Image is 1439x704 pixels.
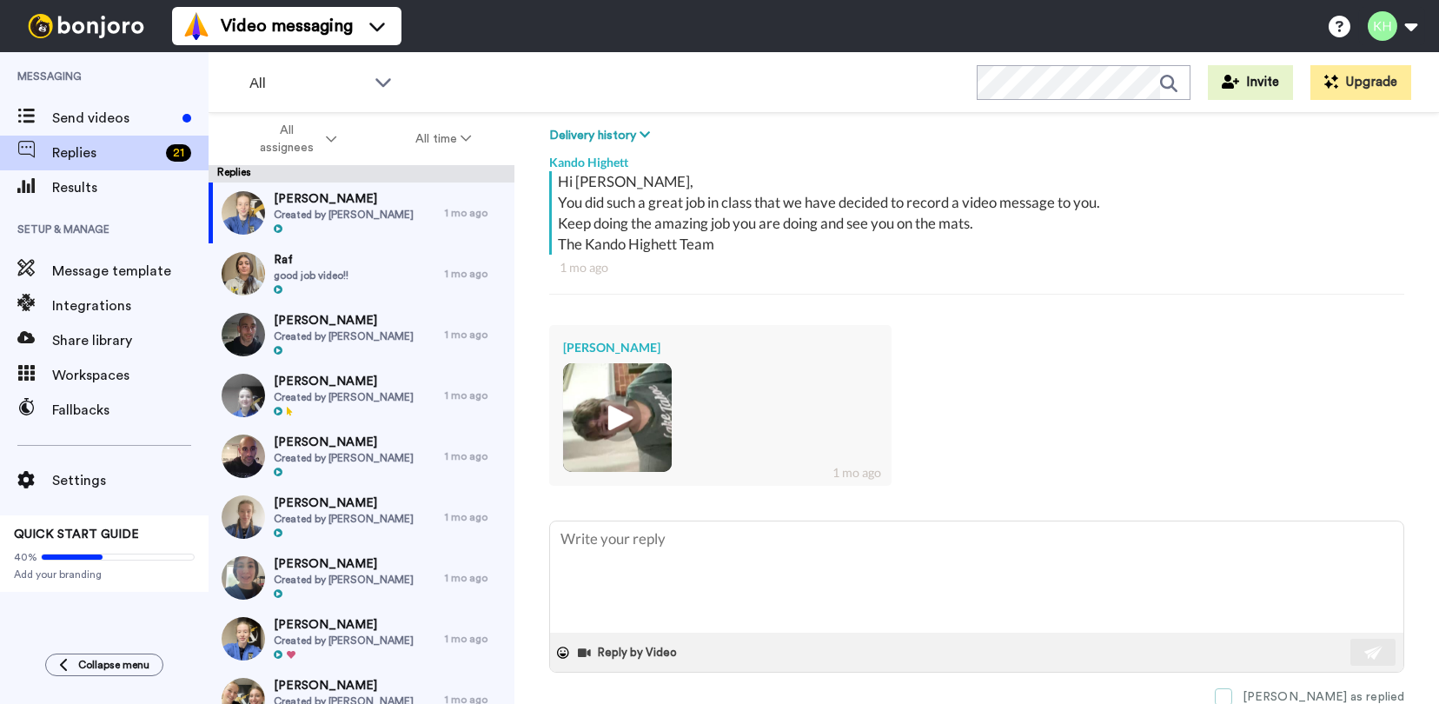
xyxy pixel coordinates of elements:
[274,573,414,587] span: Created by [PERSON_NAME]
[78,658,149,672] span: Collapse menu
[209,365,514,426] a: [PERSON_NAME]Created by [PERSON_NAME]1 mo ago
[274,190,414,208] span: [PERSON_NAME]
[445,206,506,220] div: 1 mo ago
[14,568,195,581] span: Add your branding
[274,312,414,329] span: [PERSON_NAME]
[274,329,414,343] span: Created by [PERSON_NAME]
[209,183,514,243] a: [PERSON_NAME]Created by [PERSON_NAME]1 mo ago
[209,608,514,669] a: [PERSON_NAME]Created by [PERSON_NAME]1 mo ago
[209,243,514,304] a: Rafgood job video!!1 mo ago
[209,426,514,487] a: [PERSON_NAME]Created by [PERSON_NAME]1 mo ago
[558,171,1400,255] div: Hi [PERSON_NAME], You did such a great job in class that we have decided to record a video messag...
[45,654,163,676] button: Collapse menu
[14,550,37,564] span: 40%
[52,400,209,421] span: Fallbacks
[52,296,209,316] span: Integrations
[445,328,506,342] div: 1 mo ago
[274,269,348,282] span: good job video!!
[549,126,655,145] button: Delivery history
[445,267,506,281] div: 1 mo ago
[52,330,209,351] span: Share library
[445,510,506,524] div: 1 mo ago
[182,12,210,40] img: vm-color.svg
[209,165,514,183] div: Replies
[594,394,641,442] img: ic_play_thick.png
[274,390,414,404] span: Created by [PERSON_NAME]
[209,548,514,608] a: [PERSON_NAME]Created by [PERSON_NAME]1 mo ago
[222,556,265,600] img: 9f54d2b2-f231-4c80-bfbb-8009f9c7ea59-thumb.jpg
[274,512,414,526] span: Created by [PERSON_NAME]
[445,571,506,585] div: 1 mo ago
[52,108,176,129] span: Send videos
[1364,646,1383,660] img: send-white.svg
[222,617,265,661] img: bc4e9966-22ac-4383-a356-5b427aac6b6d-thumb.jpg
[563,339,878,356] div: [PERSON_NAME]
[563,363,672,472] img: 5f78e6c4-241e-45b2-a1f1-a0167f1400df-thumb.jpg
[52,143,159,163] span: Replies
[52,365,209,386] span: Workspaces
[549,145,1404,171] div: Kando Highett
[221,14,353,38] span: Video messaging
[445,389,506,402] div: 1 mo ago
[445,632,506,646] div: 1 mo ago
[52,177,209,198] span: Results
[14,528,139,541] span: QUICK START GUIDE
[560,259,1394,276] div: 1 mo ago
[222,495,265,539] img: aded52d1-9a9f-4549-988c-f1f21b1467d8-thumb.jpg
[274,451,414,465] span: Created by [PERSON_NAME]
[576,640,682,666] button: Reply by Video
[274,495,414,512] span: [PERSON_NAME]
[21,14,151,38] img: bj-logo-header-white.svg
[209,304,514,365] a: [PERSON_NAME]Created by [PERSON_NAME]1 mo ago
[52,261,209,282] span: Message template
[274,434,414,451] span: [PERSON_NAME]
[1208,65,1293,100] button: Invite
[1310,65,1411,100] button: Upgrade
[166,144,191,162] div: 21
[274,555,414,573] span: [PERSON_NAME]
[274,677,414,694] span: [PERSON_NAME]
[249,73,366,94] span: All
[274,208,414,222] span: Created by [PERSON_NAME]
[222,374,265,417] img: 7028ff02-85e5-4ccf-a3a4-ae46bce7e061-thumb.jpg
[376,123,512,155] button: All time
[274,251,348,269] span: Raf
[222,435,265,478] img: 06d4fd52-cb19-4ef6-8830-6d401644b886-thumb.jpg
[274,373,414,390] span: [PERSON_NAME]
[445,449,506,463] div: 1 mo ago
[274,634,414,648] span: Created by [PERSON_NAME]
[832,464,881,482] div: 1 mo ago
[222,252,265,296] img: c067af47-843c-494d-9952-39eb9a373160-thumb.jpg
[252,122,322,156] span: All assignees
[212,115,376,163] button: All assignees
[222,313,265,356] img: 909901b8-d95b-4da1-ac87-963323966d86-thumb.jpg
[209,487,514,548] a: [PERSON_NAME]Created by [PERSON_NAME]1 mo ago
[222,191,265,235] img: 21557c1e-b394-4aa9-8340-318e0f5f1ea5-thumb.jpg
[52,470,209,491] span: Settings
[274,616,414,634] span: [PERSON_NAME]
